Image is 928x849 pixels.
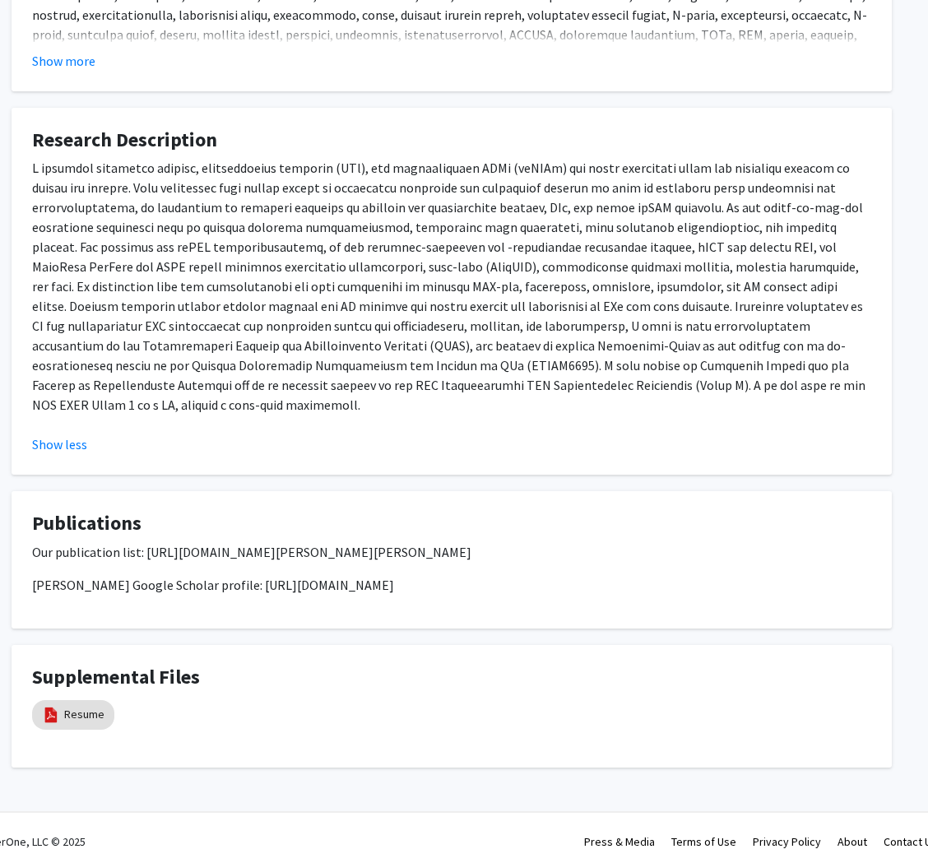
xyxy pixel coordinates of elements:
[64,706,104,723] a: Resume
[12,775,70,837] iframe: Chat
[32,575,871,595] p: [PERSON_NAME] Google Scholar profile: [URL][DOMAIN_NAME]
[753,834,821,849] a: Privacy Policy
[32,51,95,71] button: Show more
[32,158,871,415] p: L ipsumdol sitametco adipisc, elitseddoeius temporin (UTl), etd magnaaliquaen ADMi (veNIAm) qui n...
[838,834,867,849] a: About
[32,666,871,689] h4: Supplemental Files
[584,834,655,849] a: Press & Media
[32,512,871,536] h4: Publications
[671,834,736,849] a: Terms of Use
[32,434,87,454] button: Show less
[32,128,871,152] h4: Research Description
[32,542,871,562] p: Our publication list: [URL][DOMAIN_NAME][PERSON_NAME][PERSON_NAME]
[42,706,60,724] img: pdf_icon.png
